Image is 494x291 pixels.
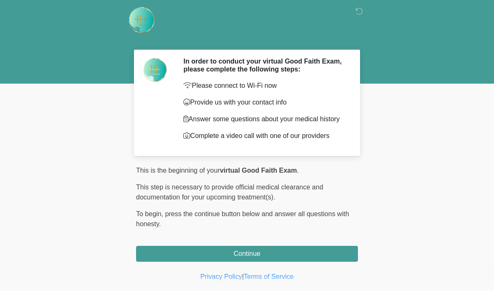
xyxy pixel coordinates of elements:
[183,97,345,107] p: Provide us with your contact info
[244,273,293,280] a: Terms of Service
[128,6,155,34] img: Rehydrate Aesthetics & Wellness Logo
[136,246,358,262] button: Continue
[297,167,298,174] span: .
[136,210,165,217] span: To begin,
[220,167,297,174] strong: virtual Good Faith Exam
[136,210,349,227] span: press the continue button below and answer all questions with honesty.
[142,57,167,82] img: Agent Avatar
[201,273,242,280] a: Privacy Policy
[136,167,220,174] span: This is the beginning of your
[183,131,345,141] p: Complete a video call with one of our providers
[183,57,345,73] h2: In order to conduct your virtual Good Faith Exam, please complete the following steps:
[136,184,323,201] span: This step is necessary to provide official medical clearance and documentation for your upcoming ...
[242,273,244,280] a: |
[183,81,345,91] p: Please connect to Wi-Fi now
[183,114,345,124] p: Answer some questions about your medical history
